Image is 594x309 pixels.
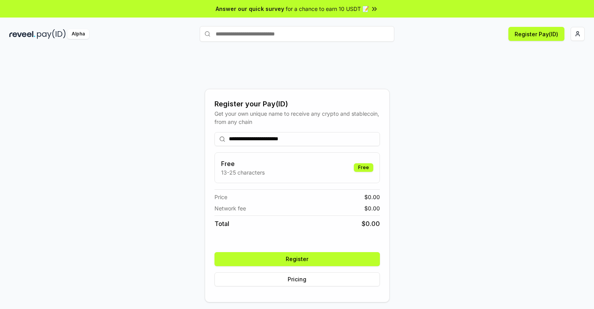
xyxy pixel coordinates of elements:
[67,29,89,39] div: Alpha
[364,204,380,212] span: $ 0.00
[286,5,369,13] span: for a chance to earn 10 USDT 📝
[214,252,380,266] button: Register
[216,5,284,13] span: Answer our quick survey
[364,193,380,201] span: $ 0.00
[354,163,373,172] div: Free
[362,219,380,228] span: $ 0.00
[508,27,564,41] button: Register Pay(ID)
[214,193,227,201] span: Price
[214,204,246,212] span: Network fee
[214,272,380,286] button: Pricing
[221,168,265,177] p: 13-25 characters
[214,109,380,126] div: Get your own unique name to receive any crypto and stablecoin, from any chain
[221,159,265,168] h3: Free
[9,29,35,39] img: reveel_dark
[214,99,380,109] div: Register your Pay(ID)
[37,29,66,39] img: pay_id
[214,219,229,228] span: Total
